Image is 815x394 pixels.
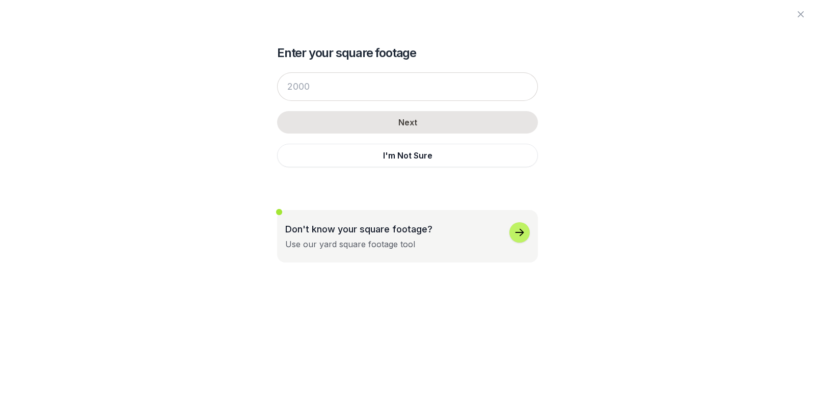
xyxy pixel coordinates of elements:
h2: Enter your square footage [277,45,538,61]
div: Use our yard square footage tool [285,238,415,250]
input: 2000 [277,72,538,101]
button: I'm Not Sure [277,144,538,167]
p: Don't know your square footage? [285,222,432,236]
button: Next [277,111,538,134]
button: Don't know your square footage?Use our yard square footage tool [277,210,538,262]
